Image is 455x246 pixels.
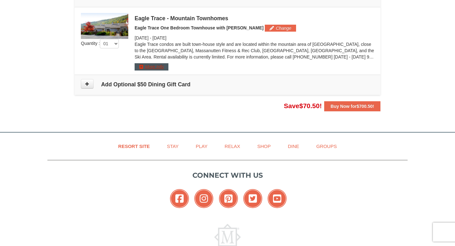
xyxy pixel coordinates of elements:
[324,101,380,111] button: Buy Now for$700.50!
[81,81,374,88] h4: Add Optional $50 Dining Gift Card
[110,139,158,153] a: Resort Site
[135,35,149,40] span: [DATE]
[135,63,168,70] button: More Info
[284,102,322,109] span: Save !
[217,139,248,153] a: Relax
[265,25,296,32] button: Change
[135,15,374,22] div: Eagle Trace - Mountain Townhomes
[135,41,374,60] p: Eagle Trace condos are built town-house style and are located within the mountain area of [GEOGRA...
[135,25,264,30] span: Eagle Trace One Bedroom Townhouse with [PERSON_NAME]
[150,35,151,40] span: -
[308,139,345,153] a: Groups
[47,170,408,181] p: Connect with us
[81,41,119,46] span: Quantity :
[81,13,128,39] img: 19218983-1-9b289e55.jpg
[357,104,373,109] span: $700.50
[280,139,307,153] a: Dine
[249,139,279,153] a: Shop
[153,35,167,40] span: [DATE]
[331,104,374,109] strong: Buy Now for !
[159,139,186,153] a: Stay
[299,102,319,109] span: $70.50
[188,139,215,153] a: Play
